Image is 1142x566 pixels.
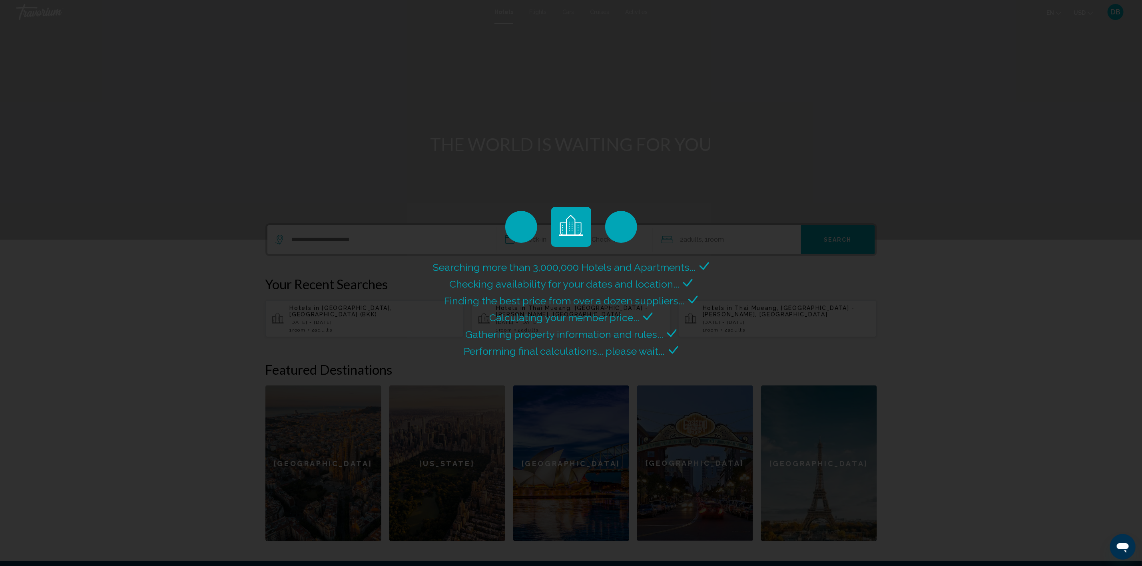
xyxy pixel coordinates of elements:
span: Performing final calculations... please wait... [464,345,665,357]
span: Calculating your member price... [489,312,639,324]
span: Finding the best price from over a dozen suppliers... [444,295,684,307]
span: Checking availability for your dates and location... [449,278,679,290]
iframe: Button to launch messaging window [1110,534,1136,560]
span: Gathering property information and rules... [465,328,663,340]
span: Searching more than 3,000,000 Hotels and Apartments... [433,261,696,273]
